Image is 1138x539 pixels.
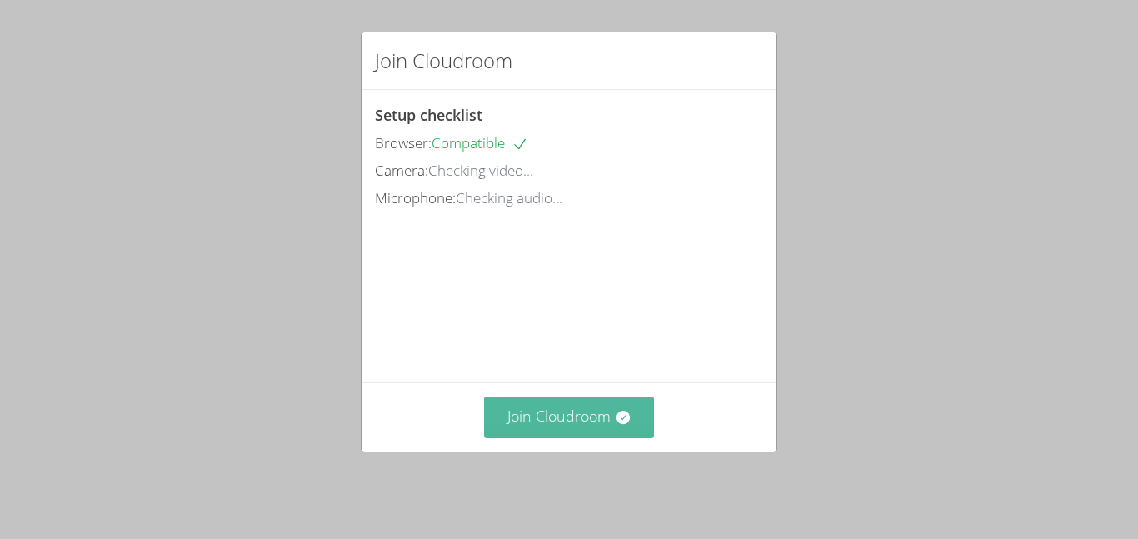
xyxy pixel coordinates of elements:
span: Compatible [432,133,528,152]
span: Checking video... [428,161,533,180]
span: Setup checklist [375,105,482,125]
span: Browser: [375,133,432,152]
span: Microphone: [375,188,456,207]
span: Checking audio... [456,188,562,207]
span: Camera: [375,161,428,180]
button: Join Cloudroom [484,397,655,437]
h2: Join Cloudroom [375,46,512,76]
